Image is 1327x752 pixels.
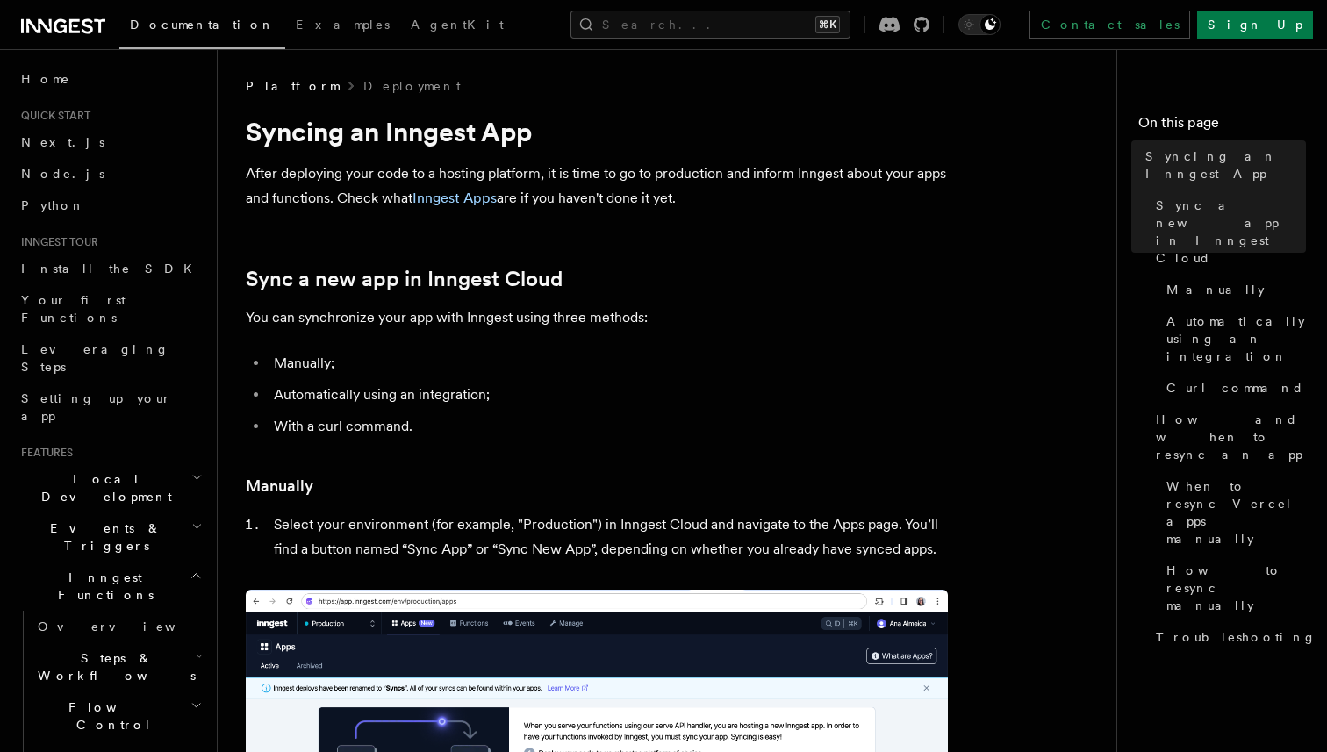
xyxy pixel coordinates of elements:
[21,261,203,276] span: Install the SDK
[1166,312,1306,365] span: Automatically using an integration
[1159,555,1306,621] a: How to resync manually
[412,190,497,206] a: Inngest Apps
[363,77,461,95] a: Deployment
[1145,147,1306,183] span: Syncing an Inngest App
[14,190,206,221] a: Python
[14,63,206,95] a: Home
[1149,621,1306,653] a: Troubleshooting
[14,512,206,562] button: Events & Triggers
[14,284,206,333] a: Your first Functions
[1197,11,1313,39] a: Sign Up
[14,446,73,460] span: Features
[269,414,948,439] li: With a curl command.
[38,620,219,634] span: Overview
[1166,281,1265,298] span: Manually
[958,14,1001,35] button: Toggle dark mode
[296,18,390,32] span: Examples
[1159,274,1306,305] a: Manually
[1156,197,1306,267] span: Sync a new app in Inngest Cloud
[246,116,948,147] h1: Syncing an Inngest App
[1166,477,1306,548] span: When to resync Vercel apps manually
[269,351,948,376] li: Manually;
[130,18,275,32] span: Documentation
[246,474,313,498] a: Manually
[1159,372,1306,404] a: Curl command
[21,391,172,423] span: Setting up your app
[1029,11,1190,39] a: Contact sales
[31,642,206,691] button: Steps & Workflows
[570,11,850,39] button: Search...⌘K
[1149,190,1306,274] a: Sync a new app in Inngest Cloud
[14,470,191,505] span: Local Development
[14,333,206,383] a: Leveraging Steps
[1166,562,1306,614] span: How to resync manually
[21,135,104,149] span: Next.js
[14,253,206,284] a: Install the SDK
[1156,628,1316,646] span: Troubleshooting
[1149,404,1306,470] a: How and when to resync an app
[411,18,504,32] span: AgentKit
[246,305,948,330] p: You can synchronize your app with Inngest using three methods:
[269,512,948,562] li: Select your environment (for example, "Production") in Inngest Cloud and navigate to the Apps pag...
[31,698,190,734] span: Flow Control
[269,383,948,407] li: Automatically using an integration;
[400,5,514,47] a: AgentKit
[14,383,206,432] a: Setting up your app
[119,5,285,49] a: Documentation
[14,519,191,555] span: Events & Triggers
[14,235,98,249] span: Inngest tour
[1138,112,1306,140] h4: On this page
[1159,470,1306,555] a: When to resync Vercel apps manually
[14,463,206,512] button: Local Development
[246,161,948,211] p: After deploying your code to a hosting platform, it is time to go to production and inform Innges...
[31,611,206,642] a: Overview
[21,293,126,325] span: Your first Functions
[246,267,563,291] a: Sync a new app in Inngest Cloud
[14,562,206,611] button: Inngest Functions
[31,649,196,684] span: Steps & Workflows
[21,342,169,374] span: Leveraging Steps
[21,167,104,181] span: Node.js
[285,5,400,47] a: Examples
[1156,411,1306,463] span: How and when to resync an app
[1138,140,1306,190] a: Syncing an Inngest App
[14,569,190,604] span: Inngest Functions
[14,109,90,123] span: Quick start
[815,16,840,33] kbd: ⌘K
[14,126,206,158] a: Next.js
[21,198,85,212] span: Python
[31,691,206,741] button: Flow Control
[246,77,339,95] span: Platform
[1166,379,1304,397] span: Curl command
[1159,305,1306,372] a: Automatically using an integration
[14,158,206,190] a: Node.js
[21,70,70,88] span: Home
